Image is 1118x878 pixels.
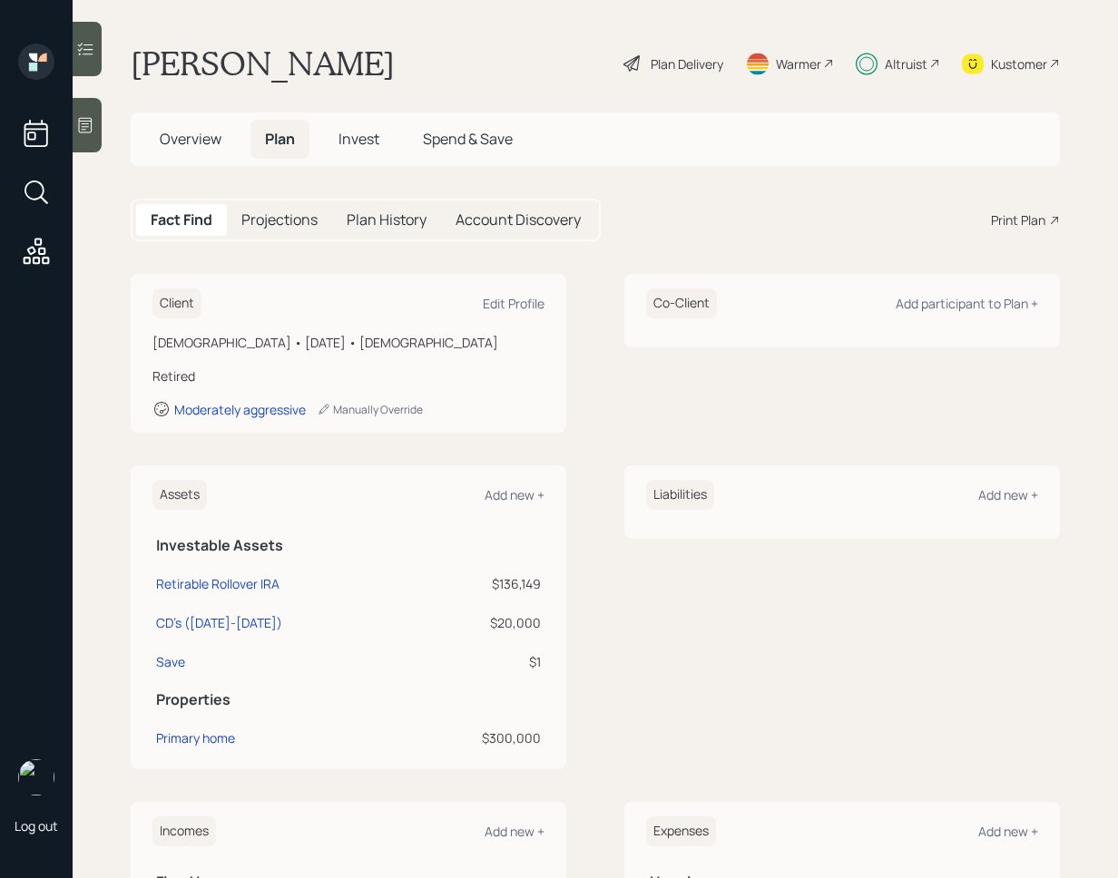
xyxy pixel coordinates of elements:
[131,44,395,83] h1: [PERSON_NAME]
[483,295,544,312] div: Edit Profile
[485,823,544,840] div: Add new +
[651,54,723,73] div: Plan Delivery
[776,54,821,73] div: Warmer
[156,574,279,593] div: Retirable Rollover IRA
[156,613,282,632] div: CD's ([DATE]-[DATE])
[347,211,427,229] h5: Plan History
[152,288,201,318] h6: Client
[646,480,714,510] h6: Liabilities
[418,728,541,747] div: $300,000
[418,613,541,632] div: $20,000
[265,129,295,149] span: Plan
[317,402,423,417] div: Manually Override
[991,54,1047,73] div: Kustomer
[485,486,544,503] div: Add new +
[885,54,927,73] div: Altruist
[241,211,318,229] h5: Projections
[418,652,541,671] div: $1
[156,691,541,708] h5: Properties
[160,129,221,149] span: Overview
[152,480,207,510] h6: Assets
[646,816,716,846] h6: Expenses
[991,210,1045,229] div: Print Plan
[646,288,717,318] h6: Co-Client
[15,817,58,834] div: Log out
[456,211,581,229] h5: Account Discovery
[151,211,212,229] h5: Fact Find
[978,486,1038,503] div: Add new +
[152,333,544,352] div: [DEMOGRAPHIC_DATA] • [DATE] • [DEMOGRAPHIC_DATA]
[156,652,185,671] div: Save
[152,816,216,846] h6: Incomes
[152,366,544,385] div: Retired
[423,129,513,149] span: Spend & Save
[174,401,306,418] div: Moderately aggressive
[978,823,1038,840] div: Add new +
[156,537,541,554] h5: Investable Assets
[338,129,379,149] span: Invest
[896,295,1038,312] div: Add participant to Plan +
[156,728,235,747] div: Primary home
[18,759,54,795] img: retirable_logo.png
[418,574,541,593] div: $136,149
